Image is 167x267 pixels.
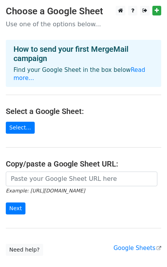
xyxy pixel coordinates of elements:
a: Google Sheets [113,245,161,252]
h3: Choose a Google Sheet [6,6,161,17]
h4: Select a Google Sheet: [6,107,161,116]
small: Example: [URL][DOMAIN_NAME] [6,188,85,194]
input: Paste your Google Sheet URL here [6,172,157,186]
a: Need help? [6,244,43,256]
h4: Copy/paste a Google Sheet URL: [6,159,161,168]
p: Use one of the options below... [6,20,161,28]
p: Find your Google Sheet in the box below [13,66,154,82]
a: Read more... [13,66,145,82]
a: Select... [6,122,35,134]
h4: How to send your first MergeMail campaign [13,44,154,63]
input: Next [6,202,25,214]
